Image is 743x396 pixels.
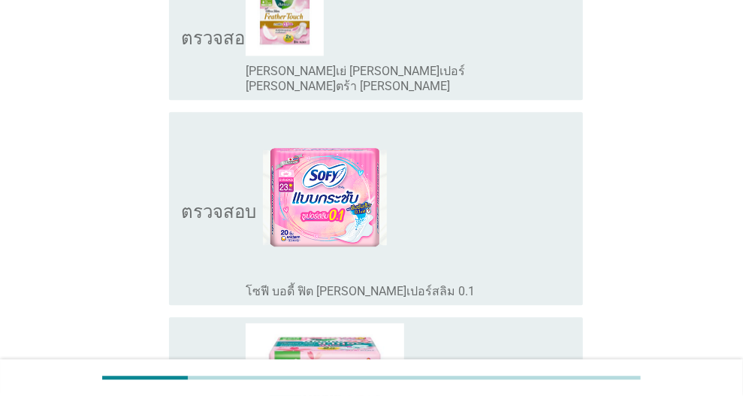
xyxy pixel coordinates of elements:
font: ตรวจสอบ [181,200,256,218]
font: โซฟี บอดี้ ฟิต [PERSON_NAME]เปอร์สลิม 0.1 [246,284,475,298]
font: [PERSON_NAME]เย่ [PERSON_NAME]เปอร์ [PERSON_NAME]ตร้า [PERSON_NAME] [246,64,465,93]
font: ตรวจสอบ [181,26,256,44]
img: b360628d-82a8-45cf-bf42-346fcb334704-pkg-super-us-wing23.png.thumb.748.748.png [246,118,404,277]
